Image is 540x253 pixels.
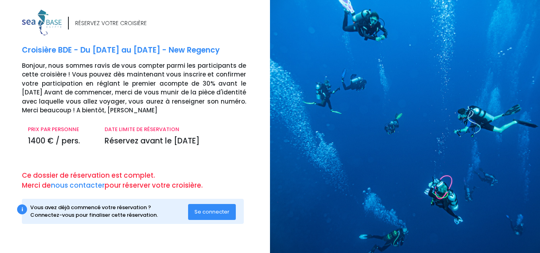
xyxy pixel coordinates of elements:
div: i [17,204,27,214]
img: logo_color1.png [22,10,62,35]
p: DATE LIMITE DE RÉSERVATION [105,126,246,133]
p: Croisière BDE - Du [DATE] au [DATE] - New Regency [22,45,264,56]
div: RÉSERVEZ VOTRE CROISIÈRE [75,19,147,27]
p: Réservez avant le [DATE] [105,135,246,147]
div: Vous avez déjà commencé votre réservation ? Connectez-vous pour finaliser cette réservation. [30,204,188,219]
a: nous contacter [51,180,105,190]
p: Ce dossier de réservation est complet. Merci de pour réserver votre croisière. [22,171,264,191]
p: Bonjour, nous sommes ravis de vous compter parmi les participants de cette croisière ! Vous pouve... [22,61,264,115]
p: PRIX PAR PERSONNE [28,126,93,133]
a: Se connecter [188,208,236,215]
p: 1400 € / pers. [28,135,93,147]
span: Se connecter [194,208,229,216]
button: Se connecter [188,204,236,220]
